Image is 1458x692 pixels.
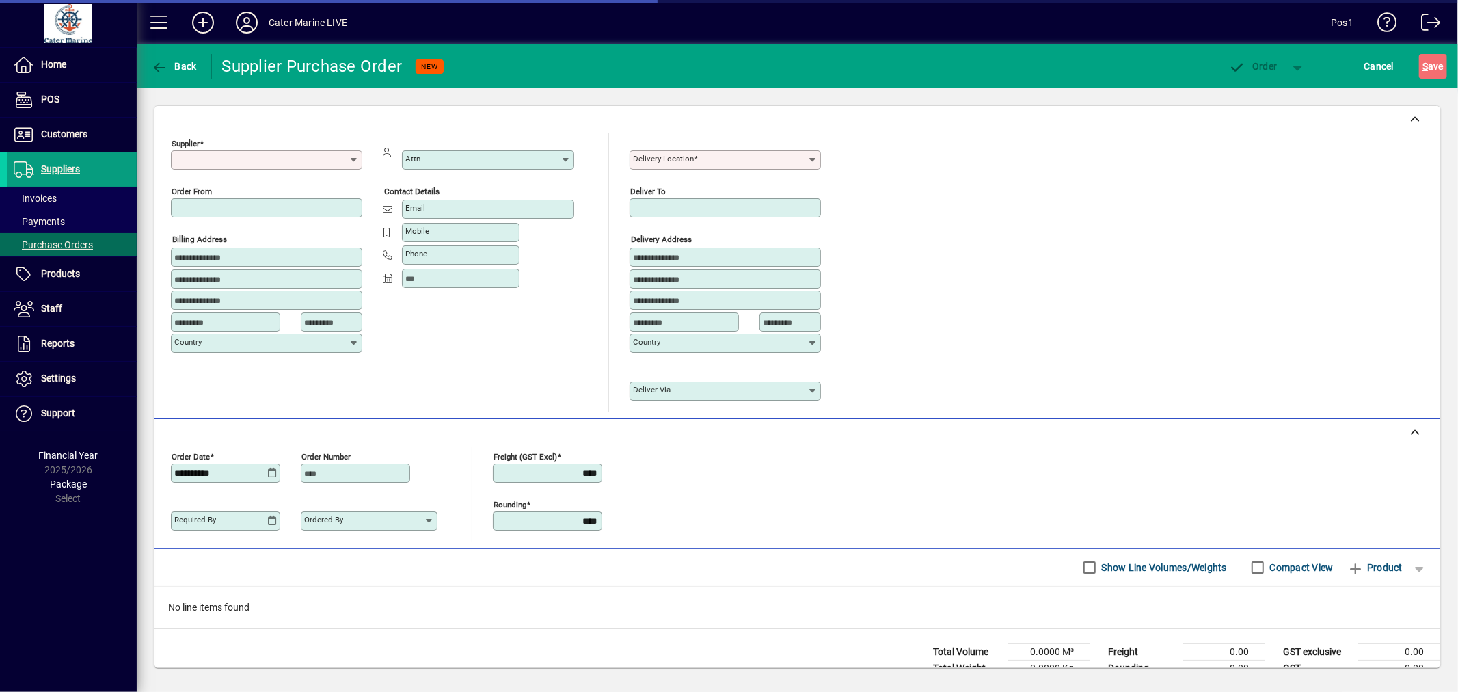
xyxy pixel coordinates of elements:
span: Payments [14,216,65,227]
mat-label: Country [633,337,660,347]
a: Reports [7,327,137,361]
span: Financial Year [39,450,98,461]
a: Purchase Orders [7,233,137,256]
div: Pos1 [1331,12,1353,34]
a: Settings [7,362,137,396]
span: POS [41,94,59,105]
td: 0.00 [1183,643,1265,660]
mat-label: Attn [405,154,420,163]
td: Total Weight [926,660,1008,676]
td: GST [1276,660,1358,676]
mat-label: Ordered by [304,515,343,524]
span: Cancel [1364,55,1394,77]
span: Suppliers [41,163,80,174]
span: Customers [41,129,87,139]
mat-label: Order date [172,451,210,461]
span: Support [41,408,75,418]
td: 0.00 [1183,660,1265,676]
td: 0.0000 M³ [1008,643,1090,660]
span: Staff [41,303,62,314]
label: Show Line Volumes/Weights [1099,561,1227,574]
a: Logout [1411,3,1441,47]
a: Knowledge Base [1367,3,1397,47]
td: Total Volume [926,643,1008,660]
mat-label: Email [405,203,425,213]
app-page-header-button: Back [137,54,212,79]
a: Staff [7,292,137,326]
mat-label: Freight (GST excl) [494,451,557,461]
span: Invoices [14,193,57,204]
a: POS [7,83,137,117]
mat-label: Mobile [405,226,429,236]
a: Customers [7,118,137,152]
a: Invoices [7,187,137,210]
td: Rounding [1101,660,1183,676]
span: NEW [421,62,438,71]
div: Cater Marine LIVE [269,12,347,34]
a: Products [7,257,137,291]
button: Back [148,54,200,79]
button: Order [1222,54,1284,79]
mat-label: Deliver via [633,385,671,395]
mat-label: Rounding [494,499,526,509]
td: 0.00 [1358,660,1440,676]
td: 0.00 [1358,643,1440,660]
span: Purchase Orders [14,239,93,250]
span: Package [50,479,87,490]
div: No line items found [154,587,1440,628]
span: ave [1422,55,1444,77]
td: GST exclusive [1276,643,1358,660]
a: Payments [7,210,137,233]
button: Profile [225,10,269,35]
label: Compact View [1267,561,1334,574]
mat-label: Deliver To [630,187,666,196]
mat-label: Supplier [172,139,200,148]
span: Home [41,59,66,70]
button: Add [181,10,225,35]
td: 0.0000 Kg [1008,660,1090,676]
a: Support [7,397,137,431]
mat-label: Required by [174,515,216,524]
mat-label: Country [174,337,202,347]
span: Reports [41,338,75,349]
span: Back [151,61,197,72]
span: S [1422,61,1428,72]
span: Order [1229,61,1278,72]
mat-label: Order from [172,187,212,196]
td: Freight [1101,643,1183,660]
a: Home [7,48,137,82]
mat-label: Order number [301,451,351,461]
span: Settings [41,373,76,384]
button: Cancel [1361,54,1398,79]
button: Save [1419,54,1447,79]
mat-label: Delivery Location [633,154,694,163]
span: Products [41,268,80,279]
mat-label: Phone [405,249,427,258]
div: Supplier Purchase Order [222,55,403,77]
